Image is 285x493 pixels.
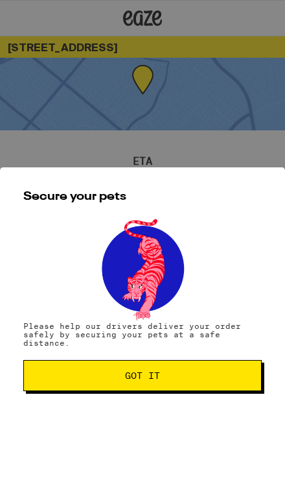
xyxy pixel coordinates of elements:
button: Got it [23,360,262,391]
span: Got it [125,371,160,380]
h2: Secure your pets [23,191,262,202]
img: pets [89,215,196,322]
p: Please help our drivers deliver your order safely by securing your pets at a safe distance. [23,322,262,347]
span: Hi. Need any help? [9,10,107,22]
